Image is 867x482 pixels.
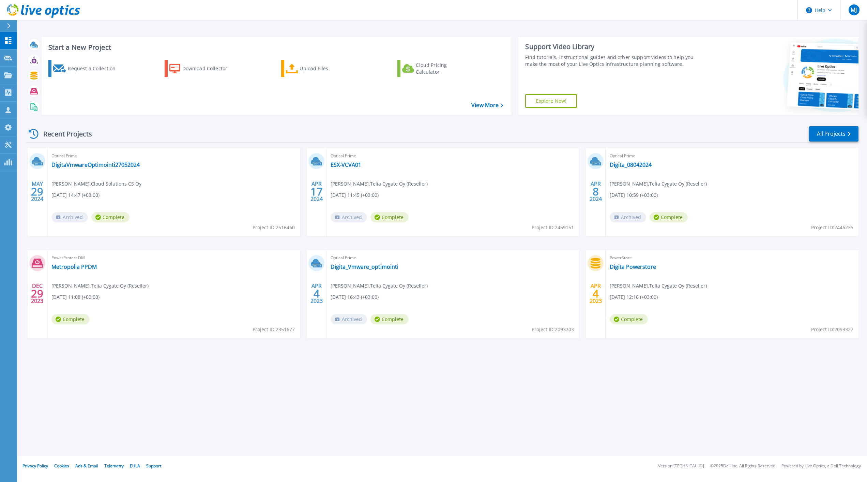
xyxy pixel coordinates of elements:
[68,62,122,75] div: Request a Collection
[397,60,473,77] a: Cloud Pricing Calculator
[532,326,574,333] span: Project ID: 2093703
[75,463,98,469] a: Ads & Email
[51,314,90,324] span: Complete
[51,254,296,262] span: PowerProtect DM
[851,7,857,13] span: MJ
[610,161,652,168] a: Digita_08042024
[331,254,575,262] span: Optical Prime
[331,180,428,188] span: [PERSON_NAME] , Telia Cygate Oy (Reseller)
[781,464,861,468] li: Powered by Live Optics, a Dell Technology
[471,102,503,108] a: View More
[331,293,379,301] span: [DATE] 16:43 (+03:00)
[310,179,323,204] div: APR 2024
[22,463,48,469] a: Privacy Policy
[51,293,100,301] span: [DATE] 11:08 (+00:00)
[146,463,161,469] a: Support
[370,212,409,222] span: Complete
[31,189,43,194] span: 29
[610,314,648,324] span: Complete
[710,464,775,468] li: © 2025 Dell Inc. All Rights Reserved
[310,281,323,306] div: APR 2023
[253,224,295,231] span: Project ID: 2516460
[610,212,646,222] span: Archived
[31,281,44,306] div: DEC 2023
[51,282,149,290] span: [PERSON_NAME] , Telia Cygate Oy (Reseller)
[610,254,854,262] span: PowerStore
[650,212,688,222] span: Complete
[416,62,470,75] div: Cloud Pricing Calculator
[104,463,124,469] a: Telemetry
[51,161,140,168] a: DigitaVmwareOptimointi27052024
[589,179,602,204] div: APR 2024
[310,189,323,194] span: 17
[331,152,575,160] span: Optical Prime
[31,179,44,204] div: MAY 2024
[593,291,599,296] span: 4
[51,191,100,199] span: [DATE] 14:47 (+03:00)
[281,60,357,77] a: Upload Files
[811,326,853,333] span: Project ID: 2093327
[91,212,130,222] span: Complete
[331,191,379,199] span: [DATE] 11:45 (+03:00)
[331,282,428,290] span: [PERSON_NAME] , Telia Cygate Oy (Reseller)
[26,126,101,142] div: Recent Projects
[331,263,398,270] a: Digita_Vmware_optimointi
[31,291,43,296] span: 29
[253,326,295,333] span: Project ID: 2351677
[314,291,320,296] span: 4
[331,212,367,222] span: Archived
[51,180,141,188] span: [PERSON_NAME] , Cloud Solutions CS Oy
[331,314,367,324] span: Archived
[300,62,354,75] div: Upload Files
[610,152,854,160] span: Optical Prime
[532,224,574,231] span: Project ID: 2459151
[525,54,701,68] div: Find tutorials, instructional guides and other support videos to help you make the most of your L...
[331,161,361,168] a: ESX-VCVA01
[809,126,858,142] a: All Projects
[525,94,577,108] a: Explore Now!
[610,293,658,301] span: [DATE] 12:16 (+03:00)
[51,152,296,160] span: Optical Prime
[54,463,69,469] a: Cookies
[525,42,701,51] div: Support Video Library
[610,263,656,270] a: Digita Powerstore
[48,44,503,51] h3: Start a New Project
[610,282,707,290] span: [PERSON_NAME] , Telia Cygate Oy (Reseller)
[610,191,658,199] span: [DATE] 10:59 (+03:00)
[370,314,409,324] span: Complete
[658,464,704,468] li: Version: [TECHNICAL_ID]
[48,60,124,77] a: Request a Collection
[51,263,97,270] a: Metropolia PPDM
[811,224,853,231] span: Project ID: 2446235
[610,180,707,188] span: [PERSON_NAME] , Telia Cygate Oy (Reseller)
[593,189,599,194] span: 8
[589,281,602,306] div: APR 2023
[130,463,140,469] a: EULA
[51,212,88,222] span: Archived
[182,62,237,75] div: Download Collector
[165,60,241,77] a: Download Collector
